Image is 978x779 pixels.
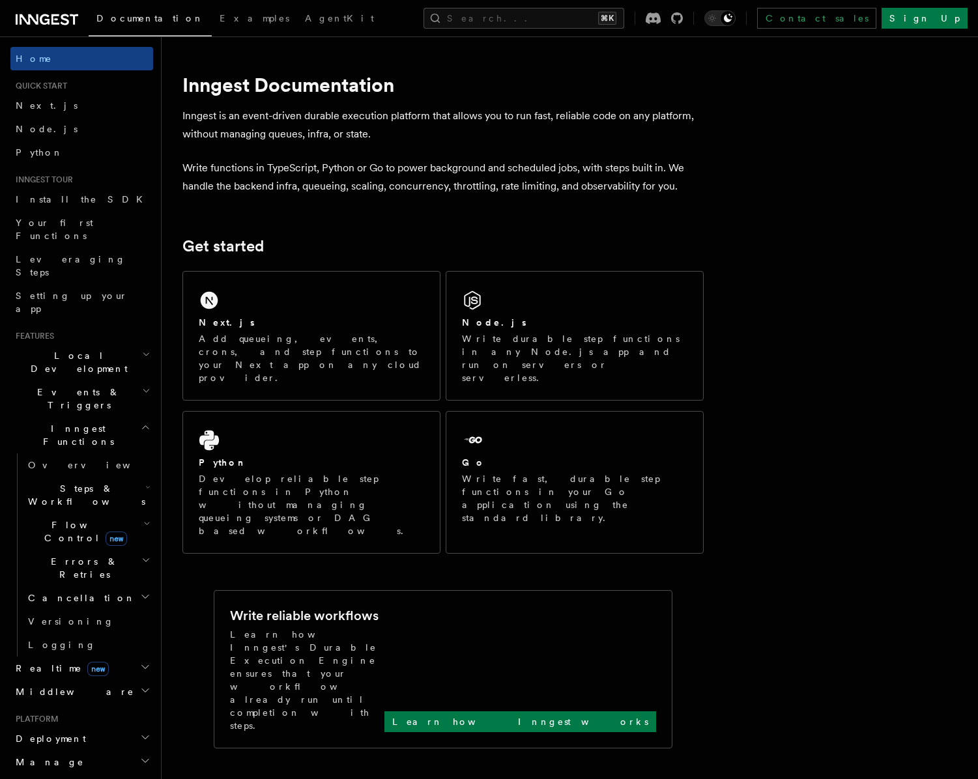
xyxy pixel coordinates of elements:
[10,453,153,657] div: Inngest Functions
[10,188,153,211] a: Install the SDK
[23,633,153,657] a: Logging
[199,316,255,329] h2: Next.js
[10,175,73,185] span: Inngest tour
[16,218,93,241] span: Your first Functions
[16,147,63,158] span: Python
[10,211,153,248] a: Your first Functions
[462,316,526,329] h2: Node.js
[16,52,52,65] span: Home
[28,640,96,650] span: Logging
[10,94,153,117] a: Next.js
[305,13,374,23] span: AgentKit
[182,237,264,255] a: Get started
[10,284,153,320] a: Setting up your app
[96,13,204,23] span: Documentation
[23,591,136,604] span: Cancellation
[882,8,968,29] a: Sign Up
[10,756,84,769] span: Manage
[89,4,212,36] a: Documentation
[384,711,656,732] a: Learn how Inngest works
[598,12,616,25] kbd: ⌘K
[10,422,141,448] span: Inngest Functions
[10,344,153,380] button: Local Development
[230,606,379,625] h2: Write reliable workflows
[16,194,151,205] span: Install the SDK
[28,616,114,627] span: Versioning
[16,254,126,277] span: Leveraging Steps
[10,750,153,774] button: Manage
[23,518,143,545] span: Flow Control
[446,411,704,554] a: GoWrite fast, durable step functions in your Go application using the standard library.
[182,73,704,96] h1: Inngest Documentation
[16,100,78,111] span: Next.js
[23,550,153,586] button: Errors & Retries
[757,8,876,29] a: Contact sales
[10,685,134,698] span: Middleware
[10,331,54,341] span: Features
[10,714,59,724] span: Platform
[28,460,162,470] span: Overview
[10,47,153,70] a: Home
[10,732,86,745] span: Deployment
[16,290,128,314] span: Setting up your app
[10,662,109,675] span: Realtime
[704,10,736,26] button: Toggle dark mode
[10,386,142,412] span: Events & Triggers
[10,117,153,141] a: Node.js
[10,657,153,680] button: Realtimenew
[446,271,704,401] a: Node.jsWrite durable step functions in any Node.js app and run on servers or serverless.
[297,4,382,35] a: AgentKit
[23,555,141,581] span: Errors & Retries
[23,586,153,610] button: Cancellation
[462,332,687,384] p: Write durable step functions in any Node.js app and run on servers or serverless.
[199,456,247,469] h2: Python
[462,456,485,469] h2: Go
[23,513,153,550] button: Flow Controlnew
[182,271,440,401] a: Next.jsAdd queueing, events, crons, and step functions to your Next app on any cloud provider.
[23,482,145,508] span: Steps & Workflows
[16,124,78,134] span: Node.js
[10,680,153,703] button: Middleware
[10,417,153,453] button: Inngest Functions
[87,662,109,676] span: new
[23,610,153,633] a: Versioning
[10,141,153,164] a: Python
[462,472,687,524] p: Write fast, durable step functions in your Go application using the standard library.
[23,477,153,513] button: Steps & Workflows
[10,81,67,91] span: Quick start
[230,628,384,732] p: Learn how Inngest's Durable Execution Engine ensures that your workflow already run until complet...
[424,8,624,29] button: Search...⌘K
[182,159,704,195] p: Write functions in TypeScript, Python or Go to power background and scheduled jobs, with steps bu...
[182,107,704,143] p: Inngest is an event-driven durable execution platform that allows you to run fast, reliable code ...
[10,380,153,417] button: Events & Triggers
[10,248,153,284] a: Leveraging Steps
[392,715,648,728] p: Learn how Inngest works
[106,531,127,546] span: new
[10,727,153,750] button: Deployment
[23,453,153,477] a: Overview
[10,349,142,375] span: Local Development
[212,4,297,35] a: Examples
[199,472,424,537] p: Develop reliable step functions in Python without managing queueing systems or DAG based workflows.
[220,13,289,23] span: Examples
[199,332,424,384] p: Add queueing, events, crons, and step functions to your Next app on any cloud provider.
[182,411,440,554] a: PythonDevelop reliable step functions in Python without managing queueing systems or DAG based wo...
